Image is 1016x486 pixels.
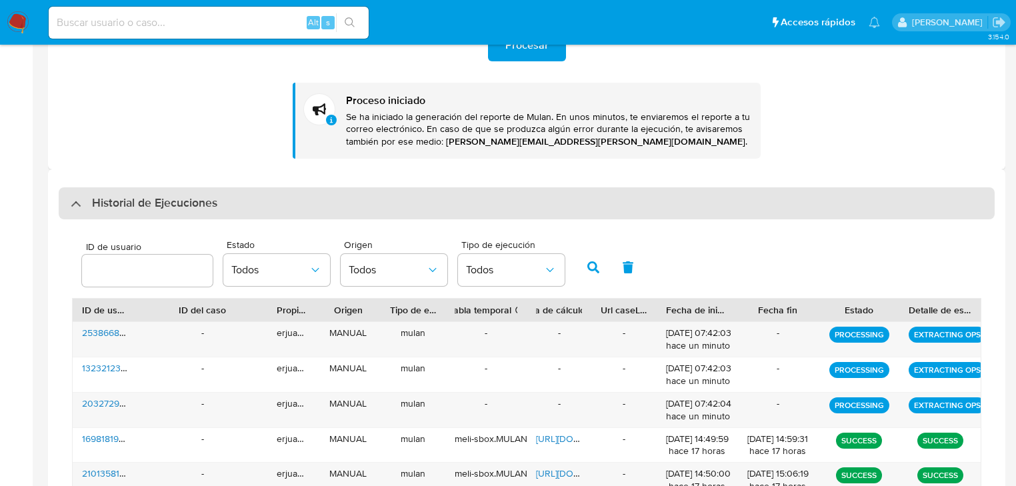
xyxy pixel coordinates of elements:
a: Notificaciones [869,17,880,28]
input: Buscar usuario o caso... [49,14,369,31]
span: Accesos rápidos [781,15,855,29]
button: search-icon [336,13,363,32]
span: s [326,16,330,29]
p: erika.juarez@mercadolibre.com.mx [912,16,987,29]
a: Salir [992,15,1006,29]
span: 3.154.0 [988,31,1009,42]
span: Alt [308,16,319,29]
